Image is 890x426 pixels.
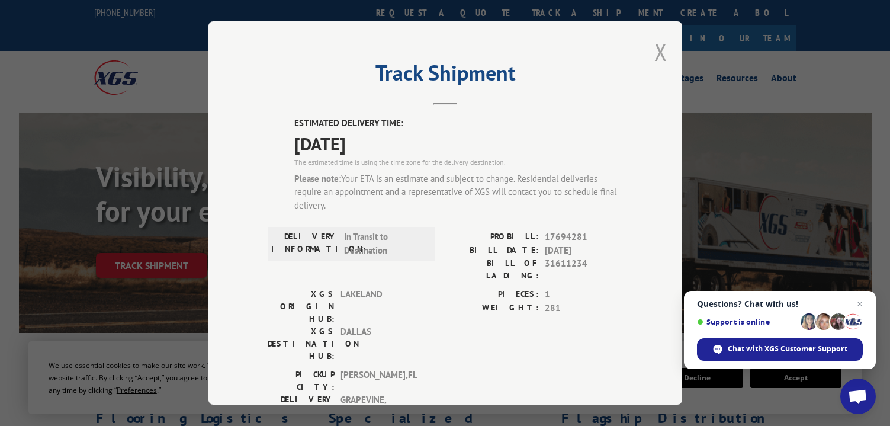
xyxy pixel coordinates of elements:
span: LAKELAND [340,288,420,325]
label: BILL DATE: [445,244,539,258]
label: DELIVERY CITY: [268,393,335,420]
span: In Transit to Destination [344,230,424,257]
span: [DATE] [545,244,623,258]
span: 31611234 [545,257,623,282]
span: GRAPEVINE , [GEOGRAPHIC_DATA] [340,393,420,420]
label: WEIGHT: [445,302,539,315]
div: Your ETA is an estimate and subject to change. Residential deliveries require an appointment and ... [294,172,623,213]
span: 17694281 [545,230,623,244]
div: The estimated time is using the time zone for the delivery destination. [294,157,623,168]
label: PROBILL: [445,230,539,244]
button: Close modal [654,36,667,68]
strong: Please note: [294,173,341,184]
label: PICKUP CITY: [268,369,335,393]
span: Support is online [697,318,796,326]
label: ESTIMATED DELIVERY TIME: [294,117,623,130]
div: Open chat [840,379,876,414]
label: XGS DESTINATION HUB: [268,325,335,363]
span: DALLAS [340,325,420,363]
label: DELIVERY INFORMATION: [271,230,338,257]
div: Chat with XGS Customer Support [697,338,863,361]
span: 281 [545,302,623,315]
label: BILL OF LADING: [445,257,539,282]
span: [PERSON_NAME] , FL [340,369,420,393]
span: 1 [545,288,623,302]
span: Questions? Chat with us! [697,299,863,309]
span: Close chat [853,297,867,311]
label: PIECES: [445,288,539,302]
span: Chat with XGS Customer Support [728,344,847,354]
span: [DATE] [294,130,623,157]
label: XGS ORIGIN HUB: [268,288,335,325]
h2: Track Shipment [268,65,623,87]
